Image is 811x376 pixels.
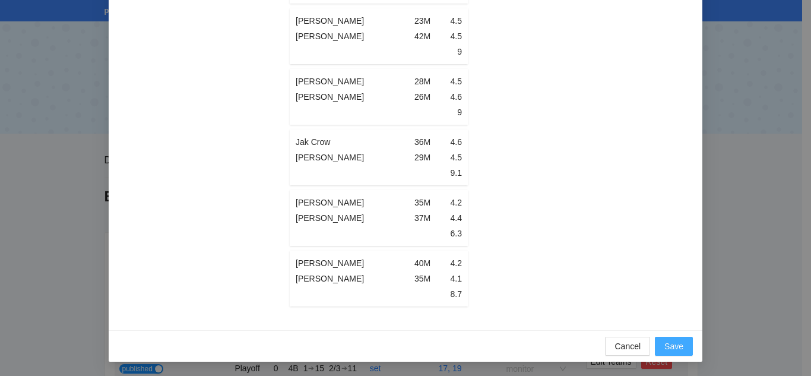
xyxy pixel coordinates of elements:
[442,210,463,226] td: 4.4
[655,337,693,356] button: Save
[294,105,463,120] td: 9
[294,271,413,286] td: [PERSON_NAME]
[413,29,442,44] td: 42M
[294,74,413,89] td: [PERSON_NAME]
[442,89,463,105] td: 4.6
[442,29,463,44] td: 4.5
[605,337,650,356] button: Cancel
[614,340,641,353] span: Cancel
[664,340,683,353] span: Save
[294,195,413,210] td: [PERSON_NAME]
[413,150,442,165] td: 29M
[294,286,463,302] td: 8.7
[294,150,413,165] td: [PERSON_NAME]
[413,134,442,150] td: 36M
[413,74,442,89] td: 28M
[294,13,413,29] td: [PERSON_NAME]
[413,255,442,271] td: 40M
[294,255,413,271] td: [PERSON_NAME]
[442,13,463,29] td: 4.5
[442,271,463,286] td: 4.1
[294,89,413,105] td: [PERSON_NAME]
[294,29,413,44] td: [PERSON_NAME]
[294,210,413,226] td: [PERSON_NAME]
[442,195,463,210] td: 4.2
[413,89,442,105] td: 26M
[294,134,413,150] td: Jak Crow
[294,226,463,241] td: 6.3
[413,13,442,29] td: 23M
[442,134,463,150] td: 4.6
[294,44,463,59] td: 9
[442,74,463,89] td: 4.5
[442,255,463,271] td: 4.2
[413,271,442,286] td: 35M
[413,210,442,226] td: 37M
[413,195,442,210] td: 35M
[294,165,463,181] td: 9.1
[442,150,463,165] td: 4.5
